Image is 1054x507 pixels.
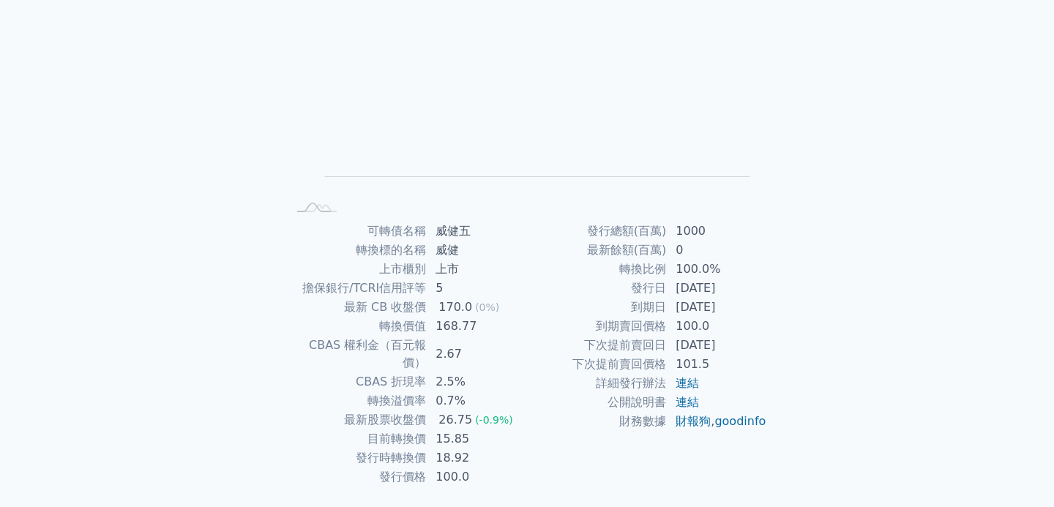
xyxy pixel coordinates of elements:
iframe: Chat Widget [981,437,1054,507]
td: 下次提前賣回日 [527,336,667,355]
div: 26.75 [436,411,475,429]
td: 詳細發行辦法 [527,374,667,393]
span: (-0.9%) [475,414,513,426]
td: 上市 [427,260,527,279]
td: 100.0 [667,317,767,336]
td: 最新 CB 收盤價 [287,298,427,317]
td: 轉換標的名稱 [287,241,427,260]
td: 轉換比例 [527,260,667,279]
td: 可轉債名稱 [287,222,427,241]
td: 公開說明書 [527,393,667,412]
div: 170.0 [436,298,475,316]
td: 18.92 [427,448,527,467]
td: 101.5 [667,355,767,374]
td: 最新股票收盤價 [287,410,427,429]
td: 發行價格 [287,467,427,487]
div: 聊天小工具 [981,437,1054,507]
td: [DATE] [667,298,767,317]
td: 威健 [427,241,527,260]
td: 發行時轉換價 [287,448,427,467]
td: 100.0% [667,260,767,279]
td: 168.77 [427,317,527,336]
td: 0 [667,241,767,260]
td: 100.0 [427,467,527,487]
a: 連結 [676,395,699,409]
td: 下次提前賣回價格 [527,355,667,374]
td: 轉換價值 [287,317,427,336]
span: (0%) [475,301,499,313]
td: CBAS 折現率 [287,372,427,391]
td: 威健五 [427,222,527,241]
td: 目前轉換價 [287,429,427,448]
td: CBAS 權利金（百元報價） [287,336,427,372]
td: , [667,412,767,431]
td: 到期日 [527,298,667,317]
td: 2.67 [427,336,527,372]
td: 上市櫃別 [287,260,427,279]
td: 2.5% [427,372,527,391]
td: 15.85 [427,429,527,448]
td: 最新餘額(百萬) [527,241,667,260]
a: goodinfo [714,414,766,428]
td: 5 [427,279,527,298]
td: 財務數據 [527,412,667,431]
td: 1000 [667,222,767,241]
g: Chart [311,22,750,198]
a: 連結 [676,376,699,390]
td: 0.7% [427,391,527,410]
td: 擔保銀行/TCRI信用評等 [287,279,427,298]
td: [DATE] [667,336,767,355]
td: [DATE] [667,279,767,298]
td: 發行日 [527,279,667,298]
td: 到期賣回價格 [527,317,667,336]
td: 轉換溢價率 [287,391,427,410]
td: 發行總額(百萬) [527,222,667,241]
a: 財報狗 [676,414,711,428]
